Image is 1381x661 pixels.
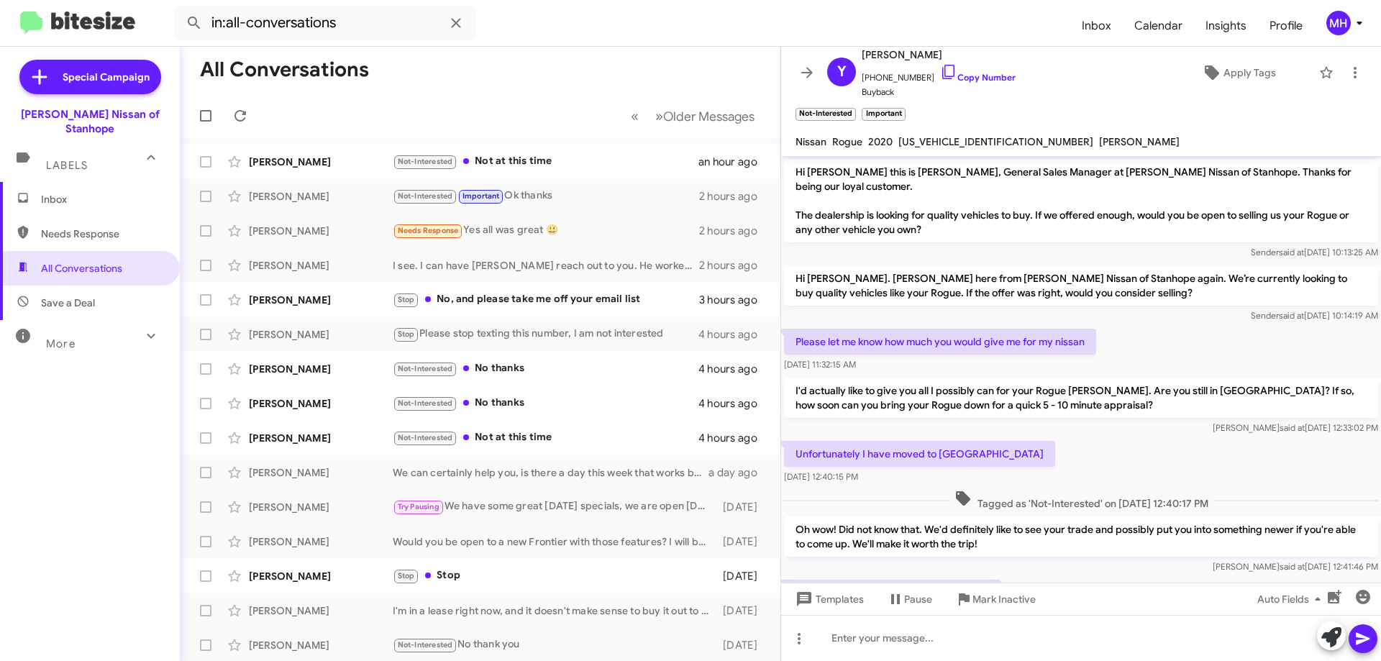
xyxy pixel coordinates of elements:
span: [PERSON_NAME] [DATE] 12:41:46 PM [1213,561,1378,572]
div: Not at this time [393,429,698,446]
div: No thanks [393,395,698,411]
a: Special Campaign [19,60,161,94]
div: 3 hours ago [699,293,769,307]
div: [DATE] [716,603,769,618]
small: Important [862,108,905,121]
div: [PERSON_NAME] [249,258,393,273]
span: Y [837,60,847,83]
a: Copy Number [940,72,1016,83]
span: More [46,337,76,350]
p: I'd actually like to give you all I possibly can for your Rogue [PERSON_NAME]. Are you still in [... [784,378,1378,418]
p: Oh wow! Did not know that. We'd definitely like to see your trade and possibly put you into somet... [784,516,1378,557]
span: » [655,107,663,125]
button: Auto Fields [1246,586,1338,612]
div: 4 hours ago [698,431,769,445]
span: Stop [398,329,415,339]
span: [PERSON_NAME] [862,46,1016,63]
div: [DATE] [716,534,769,549]
span: Pause [904,586,932,612]
span: Profile [1258,5,1314,47]
span: Not-Interested [398,191,453,201]
a: Calendar [1123,5,1194,47]
span: said at [1280,561,1305,572]
div: [PERSON_NAME] [249,500,393,514]
div: 4 hours ago [698,396,769,411]
span: Stop [398,295,415,304]
span: [US_VEHICLE_IDENTIFICATION_NUMBER] [898,135,1093,148]
span: Needs Response [398,226,459,235]
span: [PERSON_NAME] [1099,135,1180,148]
nav: Page navigation example [623,101,763,131]
span: said at [1280,422,1305,433]
div: 2 hours ago [699,224,769,238]
div: [PERSON_NAME] [249,155,393,169]
div: MH [1326,11,1351,35]
p: Please let me know how much you would give me for my nissan [784,329,1096,355]
span: said at [1279,247,1304,257]
div: [PERSON_NAME] [249,224,393,238]
div: [PERSON_NAME] [249,569,393,583]
span: Special Campaign [63,70,150,84]
div: Stop [393,567,716,584]
span: Buyback [862,85,1016,99]
div: I'm in a lease right now, and it doesn't make sense to buy it out to get a new car. [393,603,716,618]
span: Templates [793,586,864,612]
span: [PHONE_NUMBER] [862,63,1016,85]
span: « [631,107,639,125]
span: Older Messages [663,109,755,124]
div: [PERSON_NAME] [249,189,393,204]
span: Stop [398,571,415,580]
div: [PERSON_NAME] [249,431,393,445]
span: Sender [DATE] 10:13:25 AM [1251,247,1378,257]
span: Tagged as 'Not-Interested' on [DATE] 12:40:17 PM [949,490,1214,511]
div: No thanks [393,360,698,377]
p: Will give you a call later in the week thanks [784,580,1001,606]
span: [PERSON_NAME] [DATE] 12:33:02 PM [1213,422,1378,433]
div: [PERSON_NAME] [249,534,393,549]
span: Not-Interested [398,640,453,649]
p: Hi [PERSON_NAME] this is [PERSON_NAME], General Sales Manager at [PERSON_NAME] Nissan of Stanhope... [784,159,1378,242]
div: [PERSON_NAME] [249,638,393,652]
span: Auto Fields [1257,586,1326,612]
span: Not-Interested [398,398,453,408]
a: Inbox [1070,5,1123,47]
button: Apply Tags [1164,60,1312,86]
div: [PERSON_NAME] [249,327,393,342]
button: MH [1314,11,1365,35]
button: Templates [781,586,875,612]
div: a day ago [708,465,769,480]
div: [PERSON_NAME] [249,465,393,480]
button: Previous [622,101,647,131]
span: Apply Tags [1223,60,1276,86]
div: [PERSON_NAME] [249,396,393,411]
div: Please stop texting this number, I am not interested [393,326,698,342]
span: [DATE] 11:32:15 AM [784,359,856,370]
button: Next [647,101,763,131]
span: Important [462,191,500,201]
p: Unfortunately I have moved to [GEOGRAPHIC_DATA] [784,441,1055,467]
span: Try Pausing [398,502,439,511]
div: We can certainly help you, is there a day this week that works best for you to come in? [393,465,708,480]
div: 4 hours ago [698,327,769,342]
a: Insights [1194,5,1258,47]
span: All Conversations [41,261,122,275]
small: Not-Interested [796,108,856,121]
div: I see. I can have [PERSON_NAME] reach out to you. He worked with you before and sold you your pre... [393,258,699,273]
span: Not-Interested [398,433,453,442]
span: Not-Interested [398,364,453,373]
div: [DATE] [716,569,769,583]
div: [DATE] [716,638,769,652]
div: 4 hours ago [698,362,769,376]
div: [PERSON_NAME] [249,362,393,376]
span: Nissan [796,135,826,148]
span: [DATE] 12:40:15 PM [784,471,858,482]
button: Mark Inactive [944,586,1047,612]
input: Search [174,6,476,40]
div: [PERSON_NAME] [249,293,393,307]
span: Sender [DATE] 10:14:19 AM [1251,310,1378,321]
div: Ok thanks [393,188,699,204]
p: Hi [PERSON_NAME]. [PERSON_NAME] here from [PERSON_NAME] Nissan of Stanhope again. We’re currently... [784,265,1378,306]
